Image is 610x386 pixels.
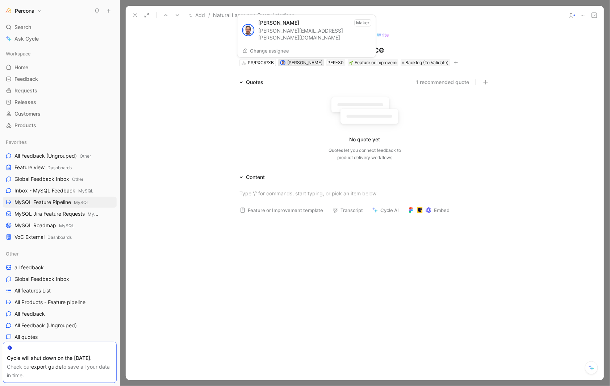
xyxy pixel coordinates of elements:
div: Otherall feedbackGlobal Feedback InboxAll features ListAll Products - Feature pipelineAll Feedbac... [3,248,117,354]
span: Inbox - MySQL Feedback [14,187,93,195]
span: Feature view [14,164,72,171]
span: MySQL [88,211,103,217]
a: All Feedback (Ungrouped)Other [3,150,117,161]
span: MySQL Feature Pipeline [14,199,89,206]
div: Check our to save all your data in time. [7,362,113,380]
a: MySQL RoadmapMySQL [3,220,117,231]
span: VoC External [14,233,72,241]
span: All Products - Feature pipeline [14,299,85,306]
span: Favorites [6,138,27,146]
span: Requests [14,87,37,94]
a: All features List [3,285,117,296]
div: Other [3,248,117,259]
span: Products [14,122,36,129]
img: 🌱 [349,61,354,65]
span: Search [14,23,31,32]
span: Workspace [6,50,31,57]
span: Feedback [14,75,38,83]
a: Inbox - MySQL FeedbackMySQL [3,185,117,196]
span: Ask Cycle [14,34,39,43]
div: [PERSON_NAME] [259,19,352,26]
span: MAKER [356,20,370,26]
span: MySQL [78,188,93,194]
a: MySQL Feature PipelineMySQL [3,197,117,208]
img: avatar [243,25,254,36]
img: Percona [5,7,12,14]
button: Add [187,11,207,20]
button: 1 recommended quote [416,78,469,87]
a: Global Feedback InboxOther [3,174,117,184]
span: All Feedback (Ungrouped) [14,152,91,160]
span: / [208,11,210,20]
a: All quotes [3,332,117,343]
div: Content [237,173,268,182]
div: Cycle will shut down on the [DATE]. [7,354,113,362]
div: No quote yet [350,135,380,144]
div: PER-30 [328,59,344,66]
button: PerconaPercona [3,6,44,16]
button: Write [365,30,392,40]
span: All Feedback [14,310,45,317]
a: Global Feedback Inbox [3,274,117,285]
a: VoC ExternalDashboards [3,232,117,242]
a: export guide [31,364,62,370]
span: All quotes [14,333,38,341]
span: Write [377,32,389,38]
a: all feedback [3,262,117,273]
div: Content [246,173,265,182]
span: MySQL Roadmap [14,222,74,229]
div: Quotes let you connect feedback to product delivery workflows [329,147,401,161]
span: Other [6,250,19,257]
a: All Feedback [3,308,117,319]
span: Other [72,177,83,182]
div: Quotes [237,78,266,87]
div: 🌱Feature or Improvement [348,59,398,66]
button: Embed [405,205,453,215]
span: MySQL [59,223,74,228]
a: MySQL Jira Feature RequestsMySQL [3,208,117,219]
span: Customers [14,110,41,117]
div: Workspace [3,48,117,59]
div: [PERSON_NAME][EMAIL_ADDRESS][PERSON_NAME][DOMAIN_NAME] [259,27,352,41]
a: Ask Cycle [3,33,117,44]
span: Other [80,153,91,159]
span: Home [14,64,28,71]
span: MySQL Jira Feature Requests [14,210,99,218]
span: Backlog (To Validate) [406,59,449,66]
span: Dashboards [47,234,72,240]
div: PS/PXC/PXB [248,59,274,66]
a: Releases [3,97,117,108]
span: Global Feedback Inbox [14,275,69,283]
a: Requests [3,85,117,96]
span: Natural Language Query Interface [213,11,294,20]
button: Cycle AI [369,205,402,215]
a: All Feedback (Ungrouped) [3,320,117,331]
span: [PERSON_NAME] [288,60,323,65]
span: all feedback [14,264,44,271]
button: Feature or Improvement template [237,205,326,215]
a: Feedback [3,74,117,84]
span: All Feedback (Ungrouped) [14,322,77,329]
a: MAKER [355,19,372,26]
a: Products [3,120,117,131]
span: Dashboards [47,165,72,170]
div: Quotes [246,78,263,87]
button: Change assignee [239,46,293,56]
div: Search [3,22,117,33]
a: Feature viewDashboards [3,162,117,173]
img: avatar [281,61,285,65]
button: Transcript [329,205,366,215]
span: All features List [14,287,51,294]
span: MySQL [74,200,89,205]
a: Home [3,62,117,73]
a: Customers [3,108,117,119]
div: Backlog (To Validate) [401,59,450,66]
button: Comment [237,30,273,40]
span: Global Feedback Inbox [14,175,83,183]
h1: Percona [15,8,34,14]
div: Favorites [3,137,117,148]
span: Releases [14,99,36,106]
a: All Products - Feature pipeline [3,297,117,308]
div: Feature or Improvement [349,59,397,66]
